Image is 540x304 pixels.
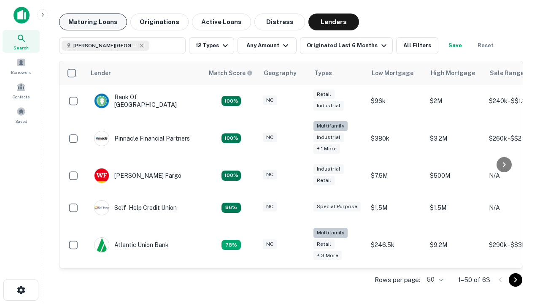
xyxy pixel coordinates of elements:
[313,176,335,185] div: Retail
[313,228,348,238] div: Multifamily
[221,133,241,144] div: Matching Properties: 23, hasApolloMatch: undefined
[498,209,540,250] iframe: Chat Widget
[367,192,426,224] td: $1.5M
[59,14,127,30] button: Maturing Loans
[189,37,234,54] button: 12 Types
[263,95,277,105] div: NC
[3,54,40,77] a: Borrowers
[3,103,40,126] a: Saved
[313,144,340,154] div: + 1 more
[94,168,109,183] img: picture
[221,96,241,106] div: Matching Properties: 14, hasApolloMatch: undefined
[221,171,241,181] div: Matching Properties: 14, hasApolloMatch: undefined
[15,118,27,125] span: Saved
[309,61,367,85] th: Types
[204,61,259,85] th: Capitalize uses an advanced AI algorithm to match your search with the best lender. The match sco...
[424,274,445,286] div: 50
[372,68,413,78] div: Low Mortgage
[263,202,277,212] div: NC
[396,37,438,54] button: All Filters
[192,14,251,30] button: Active Loans
[3,30,40,53] a: Search
[209,68,251,78] h6: Match Score
[313,239,335,249] div: Retail
[94,94,109,108] img: picture
[426,61,485,85] th: High Mortgage
[94,238,109,252] img: picture
[367,160,426,192] td: $7.5M
[221,240,241,250] div: Matching Properties: 10, hasApolloMatch: undefined
[94,93,195,109] div: Bank Of [GEOGRAPHIC_DATA]
[313,133,344,142] div: Industrial
[13,93,30,100] span: Contacts
[263,239,277,249] div: NC
[472,37,499,54] button: Reset
[254,14,305,30] button: Distress
[308,14,359,30] button: Lenders
[94,168,181,183] div: [PERSON_NAME] Fargo
[313,202,361,212] div: Special Purpose
[431,68,475,78] div: High Mortgage
[300,37,393,54] button: Originated Last 6 Months
[94,131,109,146] img: picture
[94,200,177,215] div: Self-help Credit Union
[313,121,348,131] div: Multifamily
[238,37,297,54] button: Any Amount
[91,68,111,78] div: Lender
[313,164,344,174] div: Industrial
[11,69,31,76] span: Borrowers
[426,117,485,160] td: $3.2M
[130,14,189,30] button: Originations
[313,251,342,261] div: + 3 more
[313,101,344,111] div: Industrial
[367,61,426,85] th: Low Mortgage
[264,68,297,78] div: Geography
[259,61,309,85] th: Geography
[426,192,485,224] td: $1.5M
[13,7,30,24] img: capitalize-icon.png
[426,160,485,192] td: $500M
[313,90,335,99] div: Retail
[221,203,241,213] div: Matching Properties: 11, hasApolloMatch: undefined
[13,44,29,51] span: Search
[426,224,485,266] td: $9.2M
[509,273,522,287] button: Go to next page
[86,61,204,85] th: Lender
[367,85,426,117] td: $96k
[490,68,524,78] div: Sale Range
[73,42,137,49] span: [PERSON_NAME][GEOGRAPHIC_DATA], [GEOGRAPHIC_DATA]
[263,170,277,179] div: NC
[367,117,426,160] td: $380k
[263,133,277,142] div: NC
[94,237,169,252] div: Atlantic Union Bank
[307,41,389,51] div: Originated Last 6 Months
[94,131,190,146] div: Pinnacle Financial Partners
[458,275,490,285] p: 1–50 of 63
[375,275,420,285] p: Rows per page:
[3,79,40,102] a: Contacts
[94,201,109,215] img: picture
[442,37,469,54] button: Save your search to get updates of matches that match your search criteria.
[314,68,332,78] div: Types
[209,68,253,78] div: Capitalize uses an advanced AI algorithm to match your search with the best lender. The match sco...
[426,85,485,117] td: $2M
[367,224,426,266] td: $246.5k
